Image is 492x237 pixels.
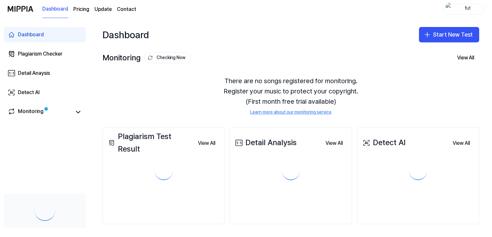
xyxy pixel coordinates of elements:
[320,136,348,150] a: View All
[144,52,191,63] button: Checking Now
[250,109,332,116] a: Learn more about our monitoring service
[4,66,86,81] a: Detail Anaysis
[18,50,62,58] div: Plagiarism Checker
[107,130,193,155] div: Plagiarism Test Result
[94,5,112,13] a: Update
[102,52,191,64] div: Monitoring
[18,108,44,117] div: Monitoring
[193,137,220,150] button: View All
[419,27,479,42] button: Start New Test
[443,4,484,14] button: profilefut
[193,136,220,150] a: View All
[447,137,475,150] button: View All
[73,5,89,13] a: Pricing
[361,136,406,149] div: Detect AI
[102,24,149,45] div: Dashboard
[117,5,136,13] a: Contact
[42,0,68,18] a: Dashboard
[18,89,40,96] div: Detect AI
[452,51,479,64] button: View All
[455,5,480,12] div: fut
[4,27,86,42] a: Dashboard
[320,137,348,150] button: View All
[18,69,50,77] div: Detail Anaysis
[446,3,453,15] img: profile
[4,46,86,62] a: Plagiarism Checker
[8,108,72,117] a: Monitoring
[4,85,86,100] a: Detect AI
[18,31,44,39] div: Dashboard
[447,136,475,150] a: View All
[234,136,297,149] div: Detail Analysis
[102,68,479,123] div: There are no songs registered for monitoring. Register your music to protect your copyright. (Fir...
